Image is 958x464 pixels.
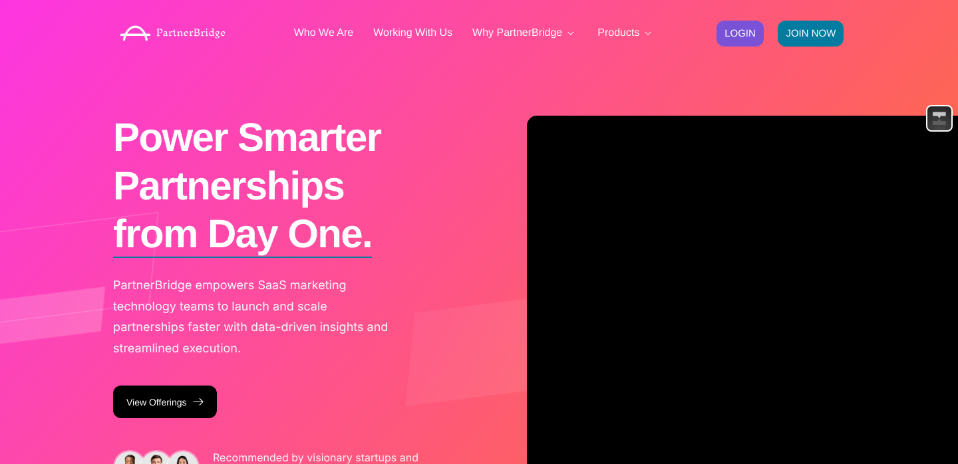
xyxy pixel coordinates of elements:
[717,21,764,47] a: LOGIN
[113,386,217,418] a: View Offerings
[778,21,844,47] a: JOIN NOW
[113,210,372,258] b: from Day One.
[126,398,187,407] span: View Offerings
[597,28,655,39] a: Products
[724,29,756,39] span: LOGIN
[373,28,452,39] a: Working With Us
[294,28,354,39] a: Who We Are
[786,29,836,39] span: JOIN NOW
[113,115,381,208] span: Power Smarter Partnerships
[472,28,577,39] a: Why PartnerBridge
[113,275,393,359] p: PartnerBridge empowers SaaS marketing technology teams to launch and scale partnerships faster wi...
